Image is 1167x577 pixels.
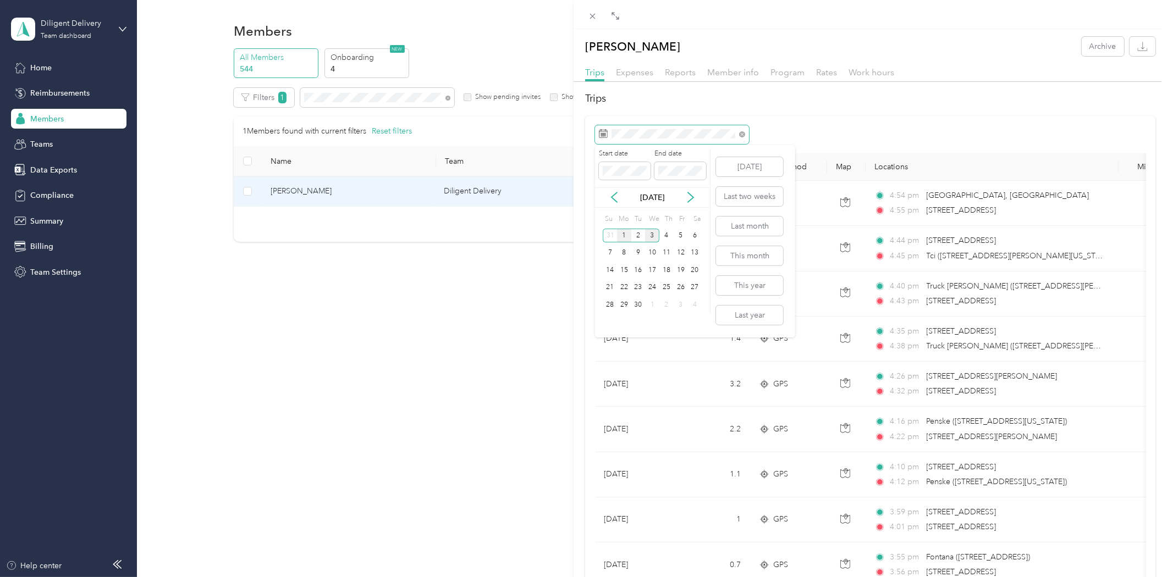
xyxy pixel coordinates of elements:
div: 18 [659,263,674,277]
div: Mo [617,212,629,227]
button: This month [716,246,783,265]
button: Last year [716,306,783,325]
span: Work hours [849,67,894,77]
div: 12 [674,246,688,260]
span: 4:32 pm [890,385,921,397]
div: 1 [645,298,659,312]
label: End date [654,149,706,159]
div: 13 [688,246,702,260]
div: 3 [645,229,659,242]
div: 20 [688,263,702,277]
span: Penske ([STREET_ADDRESS][US_STATE]) [927,417,1067,426]
p: [DATE] [629,192,675,203]
h2: Trips [585,91,1155,106]
div: 23 [631,281,646,295]
div: 16 [631,263,646,277]
td: [DATE] [595,497,678,542]
span: [STREET_ADDRESS] [927,296,997,306]
span: Tci ([STREET_ADDRESS][PERSON_NAME][US_STATE]) [927,251,1114,260]
p: [PERSON_NAME] [585,37,680,56]
div: 26 [674,281,688,295]
div: Sa [692,212,702,227]
td: [DATE] [595,317,678,362]
div: Tu [633,212,643,227]
span: GPS [774,559,789,571]
td: 1.4 [678,317,750,362]
div: 8 [617,246,631,260]
span: Trips [585,67,604,77]
div: 9 [631,246,646,260]
span: [STREET_ADDRESS] [927,206,997,215]
button: Archive [1082,37,1124,56]
span: 4:12 pm [890,476,921,488]
span: 4:54 pm [890,190,921,202]
td: [DATE] [595,407,678,452]
span: 4:35 pm [890,325,921,337]
div: 11 [659,246,674,260]
span: [STREET_ADDRESS][PERSON_NAME] [927,371,1058,381]
div: 25 [659,281,674,295]
iframe: Everlance-gr Chat Button Frame [1105,515,1167,577]
div: 28 [603,298,617,312]
div: 4 [659,229,674,242]
div: 2 [631,229,646,242]
td: 3.2 [678,362,750,407]
div: 29 [617,298,631,312]
span: 3:59 pm [890,506,921,518]
span: GPS [774,468,789,480]
div: 3 [674,298,688,312]
span: Penske ([STREET_ADDRESS][US_STATE]) [927,477,1067,486]
div: Fr [678,212,688,227]
span: [STREET_ADDRESS] [927,567,997,576]
span: GPS [774,378,789,390]
span: 4:22 pm [890,431,921,443]
span: Rates [816,67,837,77]
div: Th [663,212,674,227]
span: [GEOGRAPHIC_DATA], [GEOGRAPHIC_DATA] [927,191,1089,200]
td: [DATE] [595,452,678,497]
th: Locations [866,153,1119,181]
span: Expenses [616,67,653,77]
button: Last month [716,217,783,236]
span: 4:44 pm [890,235,921,247]
button: [DATE] [716,157,783,176]
div: 10 [645,246,659,260]
div: Su [603,212,613,227]
span: 4:45 pm [890,250,921,262]
span: GPS [774,513,789,525]
span: [STREET_ADDRESS] [927,507,997,517]
span: Reports [665,67,696,77]
div: 31 [603,229,617,242]
div: 4 [688,298,702,312]
button: This year [716,276,783,295]
span: 4:43 pm [890,295,921,307]
span: 4:40 pm [890,280,921,292]
button: Last two weeks [716,187,783,206]
span: 4:55 pm [890,204,921,217]
span: [STREET_ADDRESS][PERSON_NAME] [927,432,1058,441]
div: 27 [688,281,702,295]
span: [STREET_ADDRESS] [927,386,997,396]
span: [STREET_ADDRESS] [927,462,997,471]
td: 2.2 [678,407,750,452]
th: Map [827,153,866,181]
span: 4:26 pm [890,370,921,382]
span: GPS [774,332,789,345]
span: Member info [707,67,759,77]
span: 4:38 pm [890,340,921,352]
span: GPS [774,423,789,435]
span: [STREET_ADDRESS] [927,236,997,245]
div: 14 [603,263,617,277]
td: 1 [678,497,750,542]
div: 19 [674,263,688,277]
div: We [647,212,659,227]
label: Start date [599,149,651,159]
td: 1.1 [678,452,750,497]
div: 5 [674,229,688,242]
span: 3:55 pm [890,551,921,563]
div: 21 [603,281,617,295]
div: 7 [603,246,617,260]
div: 2 [659,298,674,312]
div: 17 [645,263,659,277]
span: 4:10 pm [890,461,921,473]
